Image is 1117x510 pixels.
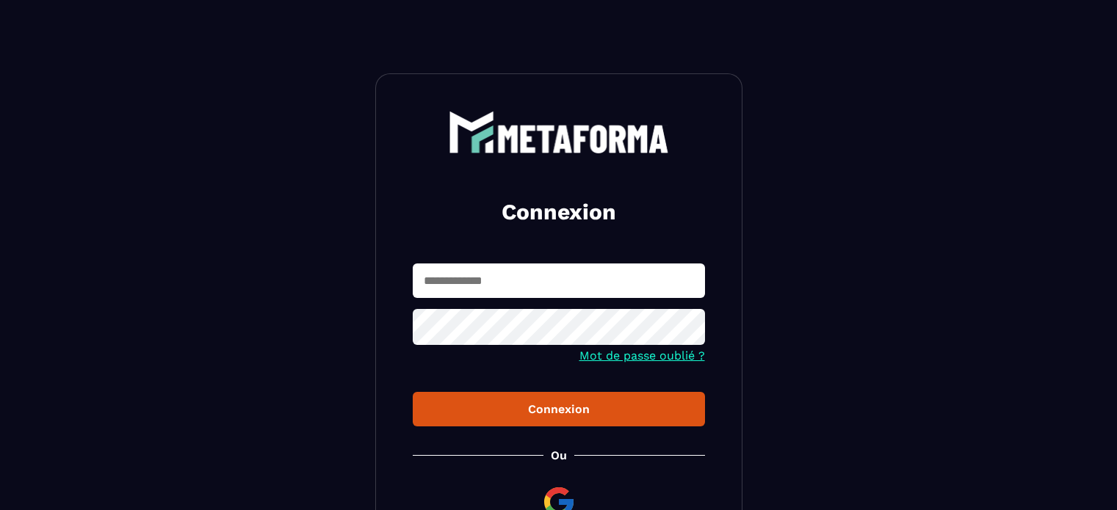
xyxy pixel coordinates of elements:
button: Connexion [413,392,705,426]
p: Ou [551,448,567,462]
img: logo [449,111,669,153]
a: logo [413,111,705,153]
h2: Connexion [430,197,687,227]
a: Mot de passe oublié ? [579,349,705,363]
div: Connexion [424,402,693,416]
